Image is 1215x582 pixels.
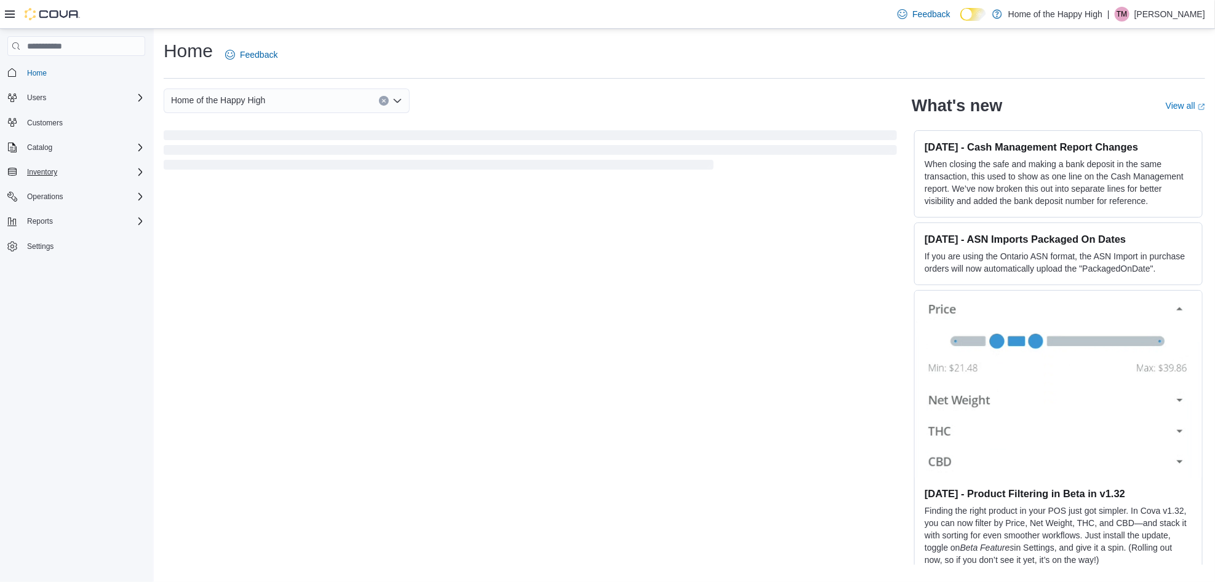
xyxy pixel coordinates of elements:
[925,250,1192,275] p: If you are using the Ontario ASN format, the ASN Import in purchase orders will now automatically...
[22,90,51,105] button: Users
[1115,7,1129,22] div: Tristan Murray
[2,139,150,156] button: Catalog
[22,165,62,179] button: Inventory
[2,114,150,132] button: Customers
[2,63,150,81] button: Home
[22,214,145,229] span: Reports
[960,543,1014,553] em: Beta Features
[22,239,58,254] a: Settings
[1134,7,1205,22] p: [PERSON_NAME]
[22,189,68,204] button: Operations
[925,233,1192,245] h3: [DATE] - ASN Imports Packaged On Dates
[164,133,897,172] span: Loading
[22,66,52,81] a: Home
[960,8,986,21] input: Dark Mode
[2,213,150,230] button: Reports
[27,68,47,78] span: Home
[1117,7,1127,22] span: TM
[912,8,950,20] span: Feedback
[1107,7,1110,22] p: |
[27,143,52,152] span: Catalog
[22,90,145,105] span: Users
[925,141,1192,153] h3: [DATE] - Cash Management Report Changes
[392,96,402,106] button: Open list of options
[164,39,213,63] h1: Home
[27,242,54,251] span: Settings
[22,115,145,130] span: Customers
[1008,7,1102,22] p: Home of the Happy High
[2,237,150,255] button: Settings
[22,238,145,254] span: Settings
[7,58,145,287] nav: Complex example
[2,163,150,181] button: Inventory
[27,192,63,202] span: Operations
[22,140,57,155] button: Catalog
[960,21,961,22] span: Dark Mode
[925,487,1192,500] h3: [DATE] - Product Filtering in Beta in v1.32
[1166,101,1205,111] a: View allExternal link
[240,49,277,61] span: Feedback
[27,216,53,226] span: Reports
[893,2,955,26] a: Feedback
[22,140,145,155] span: Catalog
[22,65,145,80] span: Home
[22,116,68,130] a: Customers
[379,96,389,106] button: Clear input
[1198,103,1205,111] svg: External link
[2,89,150,106] button: Users
[27,118,63,128] span: Customers
[27,93,46,103] span: Users
[925,505,1192,566] p: Finding the right product in your POS just got simpler. In Cova v1.32, you can now filter by Pric...
[25,8,80,20] img: Cova
[171,93,265,108] span: Home of the Happy High
[22,214,58,229] button: Reports
[2,188,150,205] button: Operations
[220,42,282,67] a: Feedback
[22,165,145,179] span: Inventory
[912,96,1002,116] h2: What's new
[27,167,57,177] span: Inventory
[22,189,145,204] span: Operations
[925,158,1192,207] p: When closing the safe and making a bank deposit in the same transaction, this used to show as one...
